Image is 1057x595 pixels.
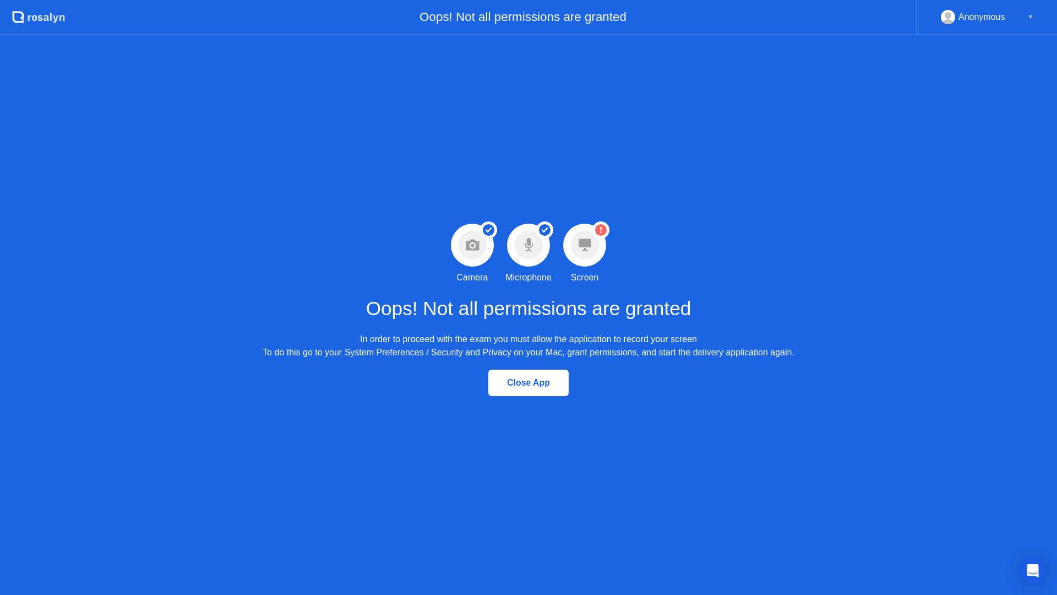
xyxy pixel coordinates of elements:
[366,294,691,323] h1: Oops! Not all permissions are granted
[571,271,599,284] div: Screen
[505,271,552,284] div: Microphone
[457,271,488,284] div: Camera
[958,10,1005,24] div: Anonymous
[263,333,794,359] div: In order to proceed with the exam you must allow the application to record your screen To do this...
[488,370,569,396] button: Close App
[1028,10,1033,24] div: ▼
[1020,558,1046,584] div: Open Intercom Messenger
[492,378,565,388] div: Close App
